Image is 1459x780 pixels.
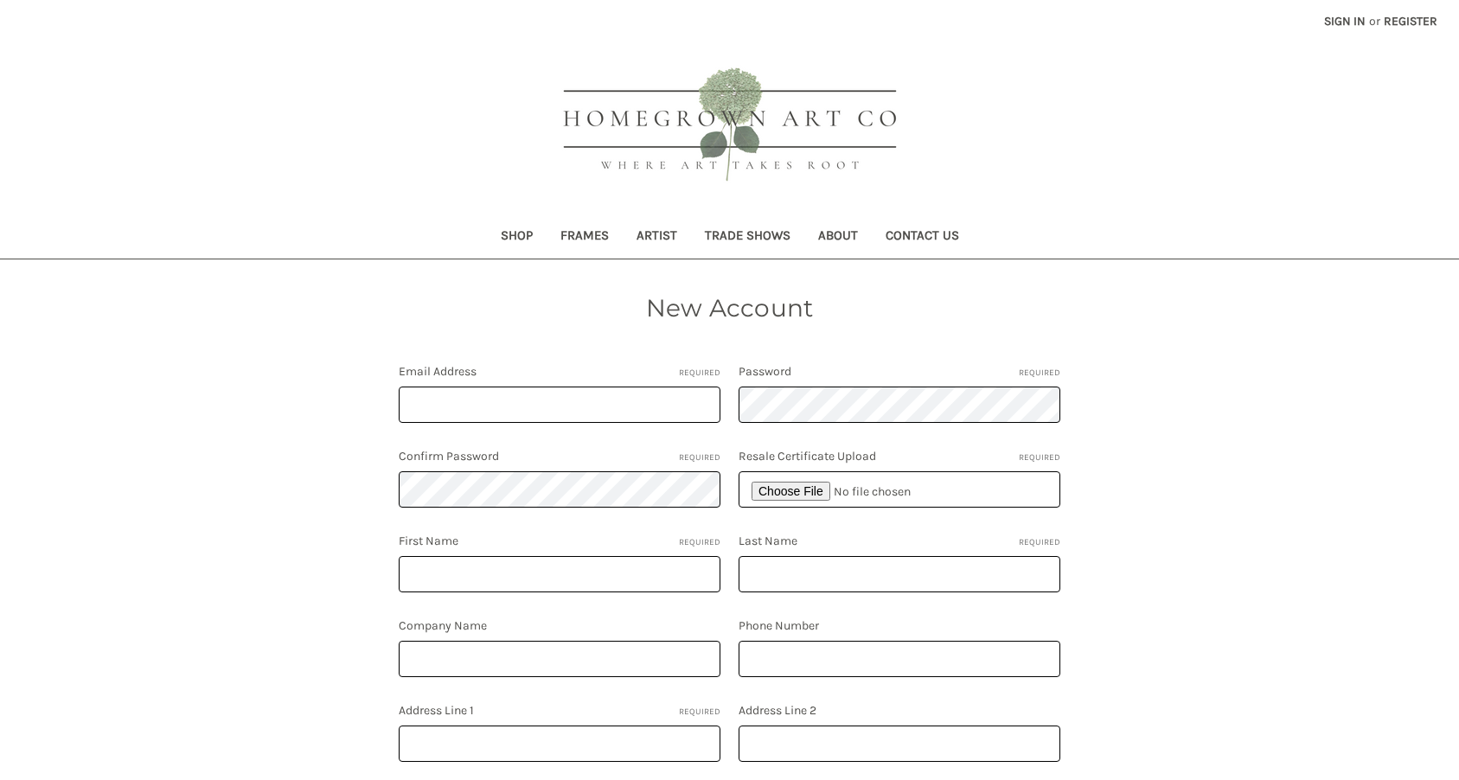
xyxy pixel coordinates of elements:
[1367,12,1382,30] span: or
[679,536,720,549] small: Required
[679,367,720,380] small: Required
[247,290,1213,326] h1: New Account
[679,706,720,719] small: Required
[1019,451,1060,464] small: Required
[399,447,720,465] label: Confirm Password
[739,447,1060,465] label: Resale Certificate Upload
[679,451,720,464] small: Required
[1019,367,1060,380] small: Required
[739,532,1060,550] label: Last Name
[872,216,973,259] a: Contact Us
[739,617,1060,635] label: Phone Number
[399,701,720,719] label: Address Line 1
[535,48,925,204] img: HOMEGROWN ART CO
[487,216,547,259] a: Shop
[1019,536,1060,549] small: Required
[399,532,720,550] label: First Name
[399,617,720,635] label: Company Name
[739,701,1060,719] label: Address Line 2
[623,216,691,259] a: Artist
[547,216,623,259] a: Frames
[691,216,804,259] a: Trade Shows
[739,362,1060,380] label: Password
[804,216,872,259] a: About
[399,362,720,380] label: Email Address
